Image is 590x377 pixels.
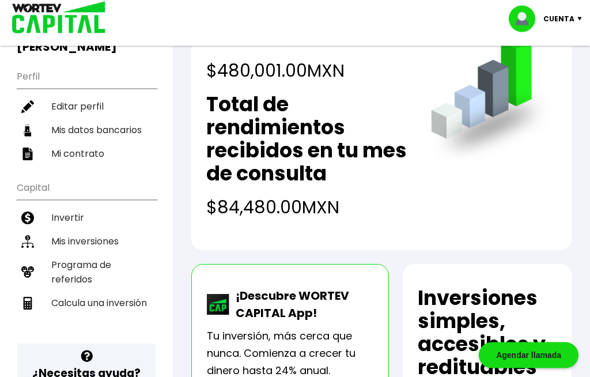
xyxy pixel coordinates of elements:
[17,292,157,315] a: Calcula una inversión
[574,17,590,21] img: icon-down
[17,119,157,142] a: Mis datos bancarios
[206,195,407,221] h4: $84,480.00 MXN
[207,295,230,315] img: wortev-capital-app-icon
[17,175,157,344] ul: Capital
[17,64,157,166] ul: Perfil
[543,10,574,28] p: Cuenta
[21,236,34,248] img: inversiones-icon.6695dc30.svg
[479,342,578,368] div: Agendar llamada
[21,148,34,161] img: contrato-icon.f2db500c.svg
[206,93,407,186] h2: Total de rendimientos recibidos en tu mes de consulta
[206,58,407,84] h4: $480,001.00 MXN
[17,254,157,292] a: Programa de referidos
[17,206,157,230] a: Invertir
[21,297,34,310] img: calculadora-icon.17d418c4.svg
[426,35,557,166] img: grafica.516fef24.png
[17,26,157,55] h3: Buen día,
[509,6,543,32] img: profile-image
[17,230,157,254] a: Mis inversiones
[230,288,373,322] p: ¡Descubre WORTEV CAPITAL App!
[17,95,157,119] a: Editar perfil
[21,212,34,225] img: invertir-icon.b3b967d7.svg
[21,266,34,279] img: recomiendanos-icon.9b8e9327.svg
[17,142,157,166] a: Mi contrato
[21,101,34,114] img: editar-icon.952d3147.svg
[17,39,117,55] b: [PERSON_NAME]
[21,125,34,137] img: datos-icon.10cf9172.svg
